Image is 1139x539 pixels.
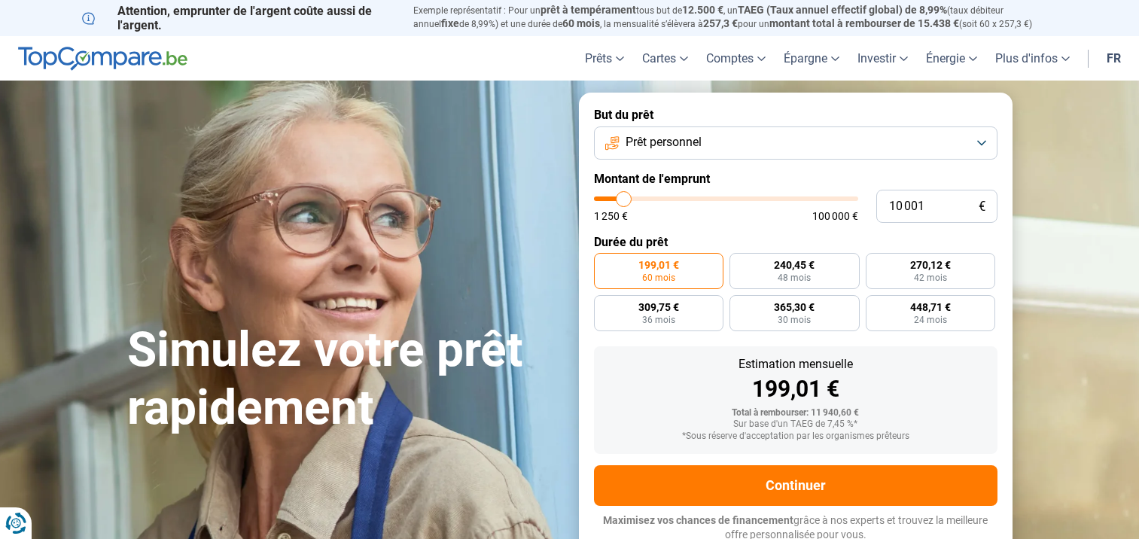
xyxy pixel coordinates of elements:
[703,17,738,29] span: 257,3 €
[594,108,997,122] label: But du prêt
[562,17,600,29] span: 60 mois
[775,36,848,81] a: Épargne
[603,514,793,526] span: Maximisez vos chances de financement
[594,211,628,221] span: 1 250 €
[910,260,951,270] span: 270,12 €
[778,315,811,324] span: 30 mois
[606,358,985,370] div: Estimation mensuelle
[541,4,636,16] span: prêt à tempérament
[642,273,675,282] span: 60 mois
[642,315,675,324] span: 36 mois
[917,36,986,81] a: Énergie
[594,465,997,506] button: Continuer
[82,4,395,32] p: Attention, emprunter de l'argent coûte aussi de l'argent.
[1098,36,1130,81] a: fr
[738,4,947,16] span: TAEG (Taux annuel effectif global) de 8,99%
[576,36,633,81] a: Prêts
[606,431,985,442] div: *Sous réserve d'acceptation par les organismes prêteurs
[914,315,947,324] span: 24 mois
[812,211,858,221] span: 100 000 €
[697,36,775,81] a: Comptes
[594,235,997,249] label: Durée du prêt
[606,408,985,419] div: Total à rembourser: 11 940,60 €
[774,302,815,312] span: 365,30 €
[682,4,723,16] span: 12.500 €
[914,273,947,282] span: 42 mois
[774,260,815,270] span: 240,45 €
[594,172,997,186] label: Montant de l'emprunt
[606,419,985,430] div: Sur base d'un TAEG de 7,45 %*
[979,200,985,213] span: €
[441,17,459,29] span: fixe
[638,260,679,270] span: 199,01 €
[769,17,959,29] span: montant total à rembourser de 15.438 €
[594,126,997,160] button: Prêt personnel
[910,302,951,312] span: 448,71 €
[986,36,1079,81] a: Plus d'infos
[633,36,697,81] a: Cartes
[127,321,561,437] h1: Simulez votre prêt rapidement
[626,134,702,151] span: Prêt personnel
[413,4,1058,31] p: Exemple représentatif : Pour un tous but de , un (taux débiteur annuel de 8,99%) et une durée de ...
[778,273,811,282] span: 48 mois
[606,378,985,400] div: 199,01 €
[848,36,917,81] a: Investir
[638,302,679,312] span: 309,75 €
[18,47,187,71] img: TopCompare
